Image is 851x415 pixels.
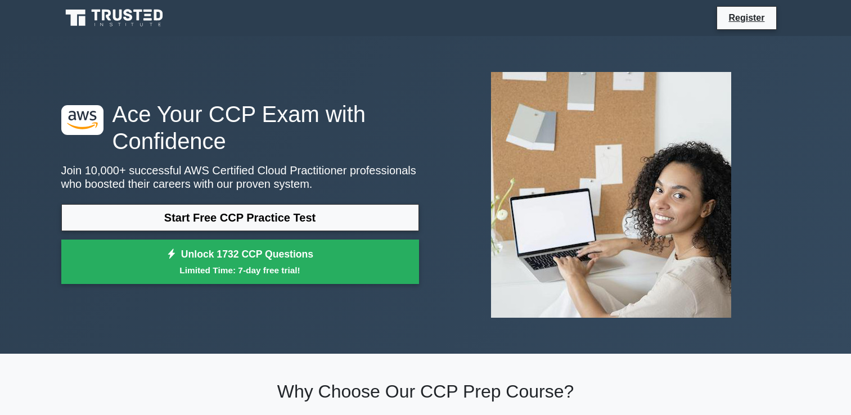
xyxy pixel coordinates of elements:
[75,264,405,277] small: Limited Time: 7-day free trial!
[61,164,419,191] p: Join 10,000+ successful AWS Certified Cloud Practitioner professionals who boosted their careers ...
[61,240,419,285] a: Unlock 1732 CCP QuestionsLimited Time: 7-day free trial!
[61,204,419,231] a: Start Free CCP Practice Test
[61,381,790,402] h2: Why Choose Our CCP Prep Course?
[61,101,419,155] h1: Ace Your CCP Exam with Confidence
[722,11,771,25] a: Register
